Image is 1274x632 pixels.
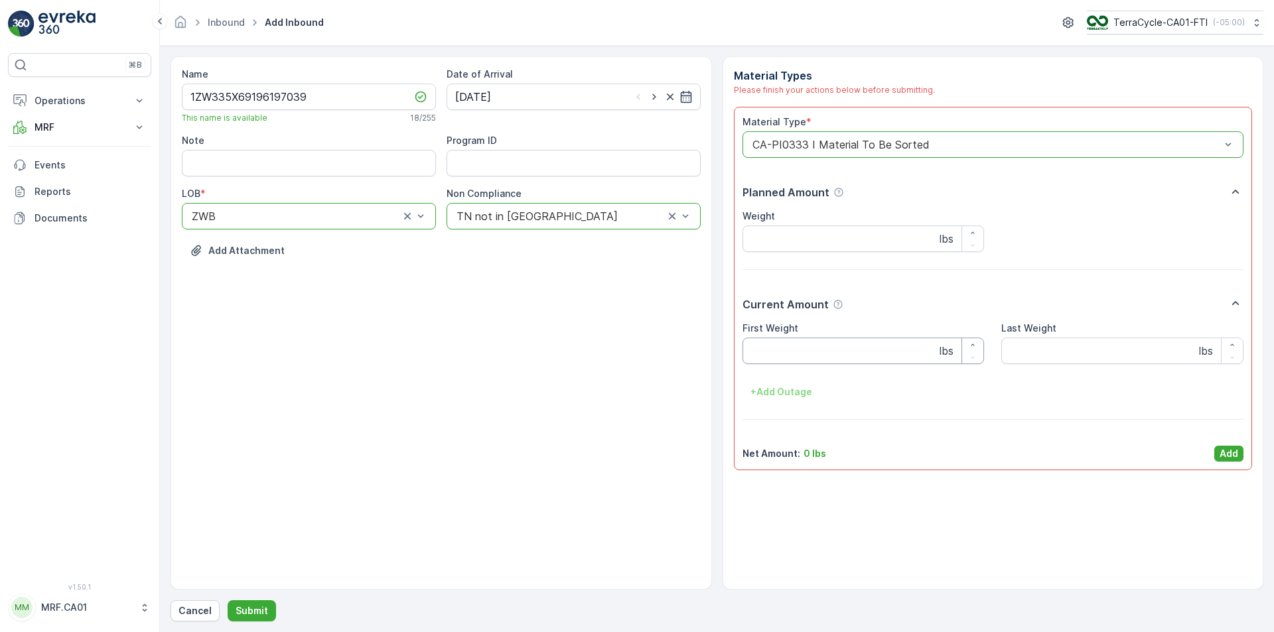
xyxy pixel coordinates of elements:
[182,240,293,261] button: Upload File
[1087,15,1108,30] img: TC_BVHiTW6.png
[447,68,513,80] label: Date of Arrival
[182,188,200,199] label: LOB
[743,447,800,460] p: Net Amount :
[743,296,829,312] p: Current Amount
[734,68,1253,84] p: Material Types
[750,385,812,399] p: + Add Outage
[1214,446,1243,462] button: Add
[743,116,806,127] label: Material Type
[734,84,1253,96] div: Please finish your actions below before submitting.
[8,583,151,591] span: v 1.50.1
[208,17,245,28] a: Inbound
[1087,11,1263,34] button: TerraCycle-CA01-FTI(-05:00)
[41,601,133,614] p: MRF.CA01
[1213,17,1245,28] p: ( -05:00 )
[173,20,188,31] a: Homepage
[38,11,96,37] img: logo_light-DOdMpM7g.png
[208,244,285,257] p: Add Attachment
[262,16,326,29] span: Add Inbound
[743,381,820,403] button: +Add Outage
[447,188,522,199] label: Non Compliance
[178,604,212,617] p: Cancel
[11,597,33,618] div: MM
[35,212,146,225] p: Documents
[447,84,701,110] input: dd/mm/yyyy
[182,113,267,123] span: This name is available
[236,604,268,617] p: Submit
[743,322,798,334] label: First Weight
[833,299,843,310] div: Help Tooltip Icon
[35,185,146,198] p: Reports
[35,121,125,134] p: MRF
[1001,322,1056,334] label: Last Weight
[8,152,151,178] a: Events
[940,343,954,359] p: lbs
[8,11,35,37] img: logo
[1113,16,1208,29] p: TerraCycle-CA01-FTI
[447,135,497,146] label: Program ID
[35,94,125,107] p: Operations
[940,231,954,247] p: lbs
[171,600,220,621] button: Cancel
[182,68,208,80] label: Name
[1220,447,1238,460] p: Add
[743,184,829,200] p: Planned Amount
[129,60,142,70] p: ⌘B
[228,600,276,621] button: Submit
[182,135,204,146] label: Note
[35,158,146,172] p: Events
[8,205,151,231] a: Documents
[1199,343,1213,359] p: lbs
[833,187,844,198] div: Help Tooltip Icon
[8,114,151,141] button: MRF
[8,178,151,205] a: Reports
[743,210,775,221] label: Weight
[410,113,436,123] p: 18 / 255
[804,447,826,460] p: 0 lbs
[8,88,151,114] button: Operations
[8,594,151,621] button: MMMRF.CA01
